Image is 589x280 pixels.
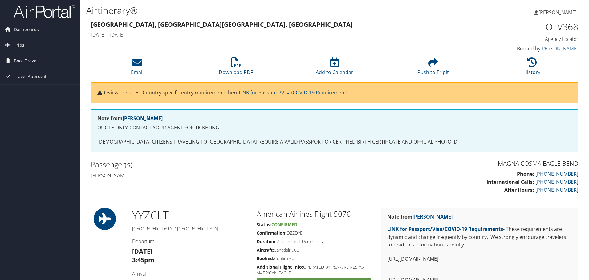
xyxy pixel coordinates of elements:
p: Review the latest Country specific entry requirements here [97,89,572,97]
strong: [DATE] [132,247,152,255]
h4: Arrival [132,270,247,277]
h4: Booked by [463,45,578,52]
a: [PHONE_NUMBER] [535,187,578,193]
span: Confirmed [271,222,297,227]
strong: Note from [97,115,163,122]
span: Dashboards [14,22,39,37]
a: LINK for Passport/Visa/COVID-19 Requirements [387,226,503,232]
strong: [GEOGRAPHIC_DATA], [GEOGRAPHIC_DATA] [GEOGRAPHIC_DATA], [GEOGRAPHIC_DATA] [91,20,353,29]
h5: [GEOGRAPHIC_DATA] / [GEOGRAPHIC_DATA] [132,226,247,232]
p: - These requirements are dynamic and change frequently by country. We strongly encourage traveler... [387,225,572,249]
h2: American Airlines Flight 5076 [257,209,371,219]
a: LINK for Passport/Visa/COVID-19 Requirements [239,89,349,96]
strong: Status: [257,222,271,227]
h4: [PERSON_NAME] [91,172,330,179]
h4: [DATE] - [DATE] [91,31,454,38]
a: Push to Tripit [417,61,449,76]
span: Trips [14,37,24,53]
a: History [523,61,540,76]
strong: Phone: [517,171,534,177]
h5: Canadair 900 [257,247,371,253]
img: airportal-logo.png [14,4,75,18]
h1: Airtinerary® [86,4,417,17]
a: [PERSON_NAME] [123,115,163,122]
h1: YYZ CLT [132,208,247,223]
strong: Aircraft: [257,247,274,253]
h1: OFV368 [463,20,578,33]
h5: Confirmed [257,255,371,262]
a: [PERSON_NAME] [412,213,453,220]
strong: Duration: [257,239,277,244]
p: [URL][DOMAIN_NAME] [387,255,572,263]
strong: 3:45pm [132,256,154,264]
strong: Confirmation: [257,230,286,236]
span: [PERSON_NAME] [538,9,577,16]
h2: Passenger(s) [91,159,330,170]
strong: Additional Flight Info: [257,264,303,270]
a: [PERSON_NAME] [534,3,583,22]
h4: Agency Locator [463,36,578,42]
a: Download PDF [219,61,253,76]
span: Travel Approval [14,69,46,84]
strong: After Hours: [504,187,534,193]
a: Email [131,61,144,76]
h5: QZZDYD [257,230,371,236]
a: Add to Calendar [316,61,353,76]
h5: OPERATED BY PSA AIRLINES AS AMERICAN EAGLE [257,264,371,276]
a: [PERSON_NAME] [540,45,578,52]
p: [DEMOGRAPHIC_DATA] CITIZENS TRAVELING TO [GEOGRAPHIC_DATA] REQUIRE A VALID PASSPORT OR CERTIFIED ... [97,138,572,146]
h5: 2 hours and 16 minutes [257,239,371,245]
p: QUOTE ONLY-CONTACT YOUR AGENT FOR TICKETING. [97,124,572,132]
a: [PHONE_NUMBER] [535,171,578,177]
strong: Booked: [257,255,274,261]
strong: International Calls: [486,179,534,185]
strong: Note from [387,213,453,220]
a: [PHONE_NUMBER] [535,179,578,185]
span: Book Travel [14,53,38,69]
h4: Departure [132,238,247,245]
h3: MAGNA COSMA EAGLE BEND [339,159,578,168]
